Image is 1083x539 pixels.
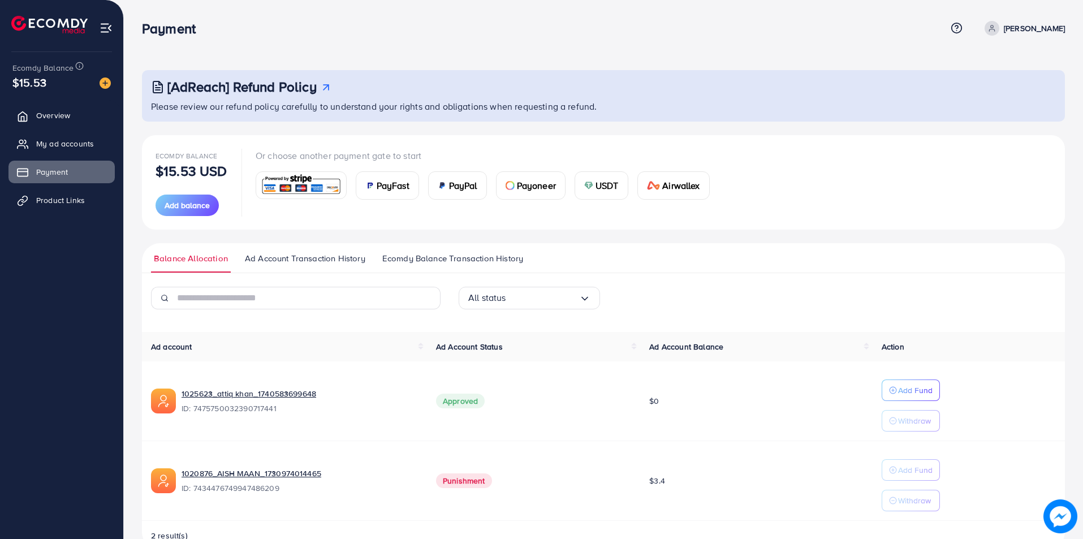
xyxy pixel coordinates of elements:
[36,138,94,149] span: My ad accounts
[8,161,115,183] a: Payment
[1043,499,1077,533] img: image
[649,341,723,352] span: Ad Account Balance
[151,341,192,352] span: Ad account
[154,252,228,265] span: Balance Allocation
[898,383,933,397] p: Add Fund
[496,171,566,200] a: cardPayoneer
[165,200,210,211] span: Add balance
[882,410,940,432] button: Withdraw
[898,494,931,507] p: Withdraw
[596,179,619,192] span: USDT
[436,341,503,352] span: Ad Account Status
[449,179,477,192] span: PayPal
[882,490,940,511] button: Withdraw
[256,171,347,199] a: card
[182,482,418,494] span: ID: 7434476749947486209
[365,181,374,190] img: card
[436,473,492,488] span: Punishment
[182,403,418,414] span: ID: 7475750032390717441
[8,104,115,127] a: Overview
[637,171,710,200] a: cardAirwallex
[980,21,1065,36] a: [PERSON_NAME]
[898,463,933,477] p: Add Fund
[377,179,409,192] span: PayFast
[12,74,46,90] span: $15.53
[100,21,113,35] img: menu
[649,395,659,407] span: $0
[647,181,661,190] img: card
[468,289,506,307] span: All status
[575,171,628,200] a: cardUSDT
[142,20,205,37] h3: Payment
[156,195,219,216] button: Add balance
[36,110,70,121] span: Overview
[36,195,85,206] span: Product Links
[11,16,88,33] img: logo
[898,414,931,428] p: Withdraw
[517,179,556,192] span: Payoneer
[36,166,68,178] span: Payment
[151,389,176,413] img: ic-ads-acc.e4c84228.svg
[182,468,321,479] a: 1020876_AISH MAAN_1730974014465
[156,164,227,178] p: $15.53 USD
[662,179,700,192] span: Airwallex
[438,181,447,190] img: card
[182,388,316,399] a: 1025623_attiq khan_1740583699648
[167,79,317,95] h3: [AdReach] Refund Policy
[12,62,74,74] span: Ecomdy Balance
[882,380,940,401] button: Add Fund
[506,289,579,307] input: Search for option
[436,394,485,408] span: Approved
[182,468,418,494] div: <span class='underline'>1020876_AISH MAAN_1730974014465</span></br>7434476749947486209
[156,151,217,161] span: Ecomdy Balance
[151,468,176,493] img: ic-ads-acc.e4c84228.svg
[260,173,343,197] img: card
[882,341,904,352] span: Action
[882,459,940,481] button: Add Fund
[182,388,418,414] div: <span class='underline'>1025623_attiq khan_1740583699648</span></br>7475750032390717441
[584,181,593,190] img: card
[100,77,111,89] img: image
[459,287,600,309] div: Search for option
[256,149,719,162] p: Or choose another payment gate to start
[245,252,365,265] span: Ad Account Transaction History
[356,171,419,200] a: cardPayFast
[151,100,1058,113] p: Please review our refund policy carefully to understand your rights and obligations when requesti...
[382,252,523,265] span: Ecomdy Balance Transaction History
[428,171,487,200] a: cardPayPal
[1004,21,1065,35] p: [PERSON_NAME]
[8,189,115,212] a: Product Links
[649,475,665,486] span: $3.4
[506,181,515,190] img: card
[8,132,115,155] a: My ad accounts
